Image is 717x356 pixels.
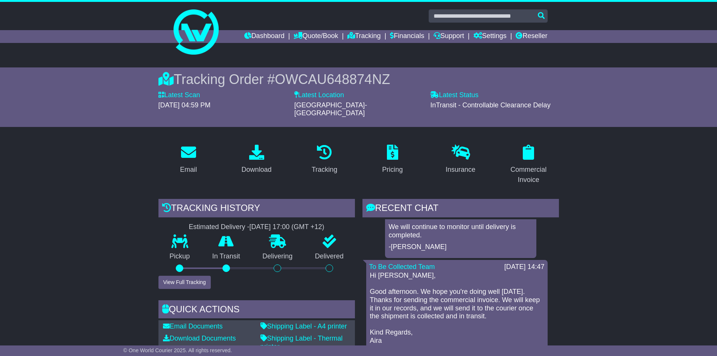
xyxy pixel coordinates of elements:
div: Estimated Delivery - [158,223,355,231]
a: Tracking [347,30,381,43]
label: Latest Scan [158,91,200,99]
a: Financials [390,30,424,43]
a: Settings [473,30,507,43]
span: [DATE] 04:59 PM [158,101,211,109]
span: InTransit - Controllable Clearance Delay [430,101,550,109]
a: Download Documents [163,335,236,342]
a: Commercial Invoice [498,142,559,188]
p: We will continue to monitor until delivery is completed. [389,223,533,239]
span: © One World Courier 2025. All rights reserved. [123,347,232,353]
div: Email [180,165,197,175]
span: [GEOGRAPHIC_DATA]-[GEOGRAPHIC_DATA] [294,101,367,117]
div: Tracking [312,165,337,175]
a: Support [434,30,464,43]
p: Delivered [304,252,355,261]
a: Quote/Book [294,30,338,43]
a: Pricing [377,142,408,177]
a: Email [175,142,202,177]
label: Latest Status [430,91,478,99]
p: Hi [PERSON_NAME], Good afternoon. We hope you're doing well [DATE]. Thanks for sending the commer... [370,272,544,345]
div: Quick Actions [158,300,355,321]
p: Delivering [251,252,304,261]
a: Tracking [307,142,342,177]
div: Tracking Order # [158,71,559,87]
div: RECENT CHAT [362,199,559,219]
label: Latest Location [294,91,344,99]
a: Shipping Label - Thermal printer [260,335,343,350]
div: Pricing [382,165,403,175]
a: Download [236,142,276,177]
button: View Full Tracking [158,276,211,289]
div: Tracking history [158,199,355,219]
a: Dashboard [244,30,285,43]
a: Shipping Label - A4 printer [260,322,347,330]
a: To Be Collected Team [369,263,435,270]
div: [DATE] 14:47 [504,263,545,271]
div: [DATE] 17:00 (GMT +12) [250,223,324,231]
p: -[PERSON_NAME] [389,243,533,251]
a: Reseller [516,30,547,43]
a: Email Documents [163,322,223,330]
span: OWCAU648874NZ [275,72,390,87]
div: Commercial Invoice [503,165,554,185]
a: Insurance [441,142,480,177]
div: Insurance [446,165,475,175]
p: In Transit [201,252,251,261]
p: Pickup [158,252,201,261]
div: Download [241,165,271,175]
